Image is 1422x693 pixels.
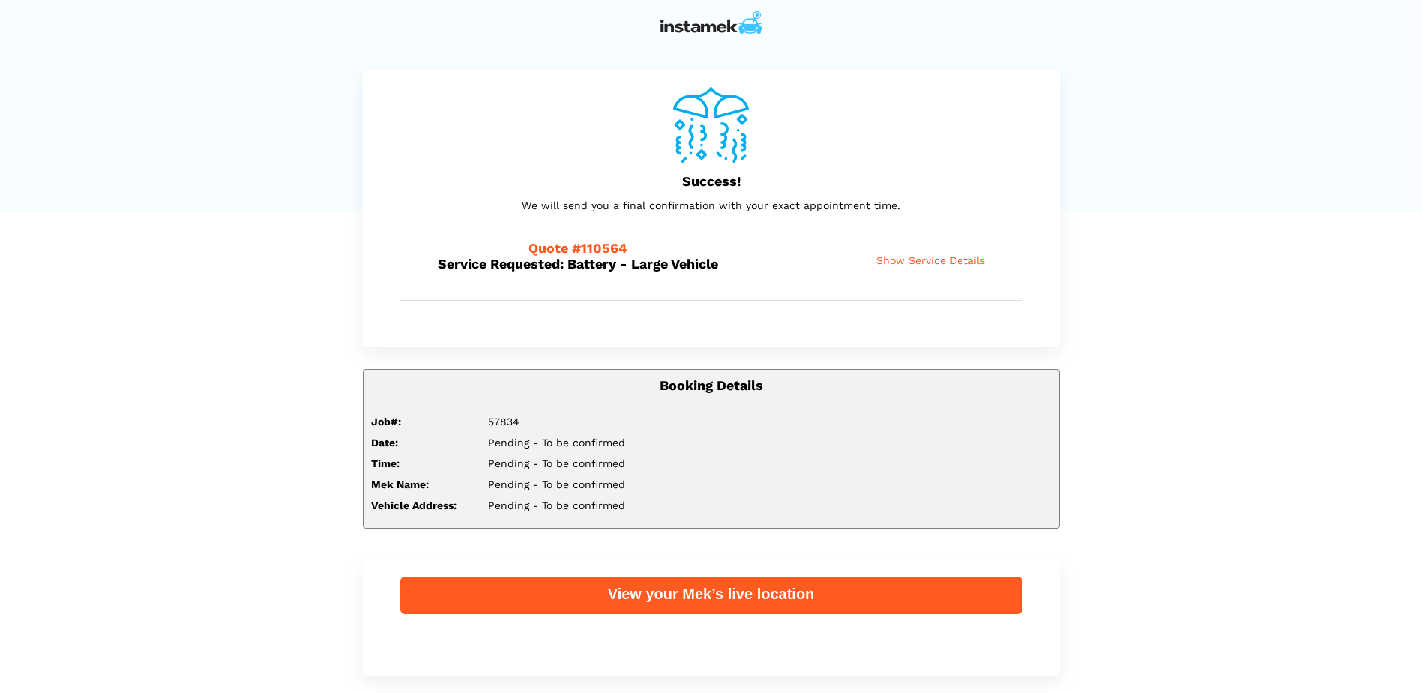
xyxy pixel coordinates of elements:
div: View your Mek’s live location [400,584,1022,604]
strong: Date: [371,436,398,448]
span: Show Service Details [876,254,985,267]
strong: Vehicle Address: [371,499,457,511]
h5: Service Requested: Battery - Large Vehicle [438,240,756,271]
span: Quote #110564 [528,240,627,256]
strong: Job#: [371,415,401,427]
h5: Booking Details [371,377,1052,393]
div: 57834 [477,415,1063,428]
div: Pending - To be confirmed [477,478,1063,491]
strong: Time: [371,457,400,469]
h5: Success! [400,173,1022,189]
strong: Mek Name: [371,478,429,490]
p: We will send you a final confirmation with your exact appointment time. [486,198,936,214]
div: Pending - To be confirmed [477,457,1063,470]
div: Pending - To be confirmed [477,499,1063,512]
div: Pending - To be confirmed [477,436,1063,449]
